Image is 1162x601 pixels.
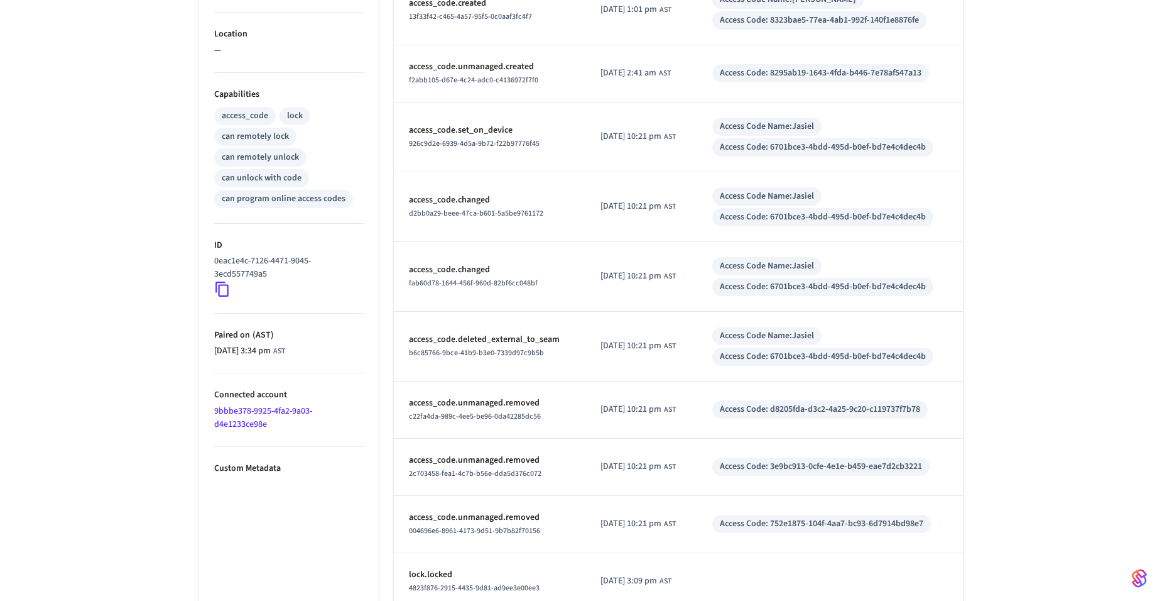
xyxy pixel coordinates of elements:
span: AST [664,201,676,212]
div: America/Santo_Domingo [600,339,676,353]
div: Access Code Name: Jasiel [720,329,814,343]
div: America/Santo_Domingo [214,345,285,358]
div: America/Santo_Domingo [600,3,671,16]
p: access_code.deleted_external_to_seam [409,333,570,346]
span: AST [664,271,676,282]
div: access_code [222,109,268,123]
p: Custom Metadata [214,462,364,475]
p: access_code.changed [409,263,570,277]
span: AST [664,131,676,143]
span: AST [273,346,285,357]
div: America/Santo_Domingo [600,200,676,213]
div: Access Code Name: Jasiel [720,190,814,203]
div: Access Code: 3e9bc913-0cfe-4e1e-b459-eae7d2cb3221 [720,460,922,473]
span: AST [664,519,676,530]
span: b6c85766-9bce-41b9-b3e0-7339d97c9b5b [409,348,544,358]
div: America/Santo_Domingo [600,403,676,416]
span: f2abb105-d67e-4c24-adc0-c4136972f7f0 [409,75,538,85]
span: d2bb0a29-beee-47ca-b601-5a5be9761172 [409,208,543,219]
div: can remotely unlock [222,151,299,164]
p: access_code.unmanaged.removed [409,397,570,410]
img: SeamLogoGradient.69752ec5.svg [1132,568,1147,588]
div: Access Code: 6701bce3-4bdd-495d-b0ef-bd7e4c4dec4b [720,141,926,154]
span: [DATE] 3:34 pm [214,345,271,358]
span: [DATE] 3:09 pm [600,575,657,588]
p: 0eac1e4c-7126-4471-9045-3ecd557749a5 [214,255,359,281]
span: 13f33f42-c465-4a57-95f5-0c0aaf3fc4f7 [409,11,532,22]
div: America/Santo_Domingo [600,460,676,473]
span: [DATE] 10:21 pm [600,130,661,143]
p: Connected account [214,389,364,402]
div: Access Code: 6701bce3-4bdd-495d-b0ef-bd7e4c4dec4b [720,211,926,224]
div: America/Santo_Domingo [600,270,676,283]
span: AST [660,576,671,587]
div: Access Code: 8295ab19-1643-4fda-b446-7e78af547a13 [720,67,921,80]
div: lock [287,109,303,123]
span: AST [664,404,676,416]
span: [DATE] 10:21 pm [600,403,661,416]
div: Access Code: d8205fda-d3c2-4a25-9c20-c119737f7b78 [720,403,920,416]
div: Access Code: 6701bce3-4bdd-495d-b0ef-bd7e4c4dec4b [720,350,926,363]
div: Access Code: 6701bce3-4bdd-495d-b0ef-bd7e4c4dec4b [720,280,926,294]
span: AST [664,341,676,352]
span: 926c9d2e-6939-4d5a-9b72-f22b97776f45 [409,138,540,149]
span: ( AST ) [250,329,274,341]
p: lock.locked [409,568,570,582]
p: access_code.set_on_device [409,124,570,137]
span: 2c703458-fea1-4c7b-b56e-dda5d376c072 [409,468,541,479]
div: America/Santo_Domingo [600,517,676,531]
span: [DATE] 2:41 am [600,67,656,80]
span: AST [664,461,676,473]
div: America/Santo_Domingo [600,130,676,143]
p: access_code.unmanaged.removed [409,511,570,524]
span: 4823f876-2915-4435-9d81-ad9ee3e00ee3 [409,583,540,593]
span: [DATE] 10:21 pm [600,270,661,283]
div: Access Code: 8323bae5-77ea-4ab1-992f-140f1e8876fe [720,14,919,27]
span: [DATE] 10:21 pm [600,460,661,473]
div: Access Code Name: Jasiel [720,260,814,273]
span: [DATE] 10:21 pm [600,339,661,353]
div: can unlock with code [222,172,301,185]
span: c22fa4da-989c-4ee5-be96-0da42285dc56 [409,411,541,422]
div: Access Code: 752e1875-104f-4aa7-bc93-6d7914bd98e7 [720,517,923,531]
p: access_code.changed [409,194,570,207]
span: [DATE] 1:01 pm [600,3,657,16]
p: access_code.unmanaged.created [409,60,570,74]
div: Access Code Name: Jasiel [720,120,814,133]
div: can remotely lock [222,130,289,143]
p: Capabilities [214,88,364,101]
div: America/Santo_Domingo [600,575,671,588]
span: AST [660,4,671,16]
p: Location [214,28,364,41]
div: can program online access codes [222,192,345,206]
span: [DATE] 10:21 pm [600,517,661,531]
p: ID [214,239,364,252]
span: fab60d78-1644-456f-960d-82bf6cc048bf [409,278,538,289]
div: America/Santo_Domingo [600,67,671,80]
a: 9bbbe378-9925-4fa2-9a03-d4e1233ce98e [214,405,312,431]
p: access_code.unmanaged.removed [409,454,570,467]
span: 004696e6-8961-4173-9d51-9b7b82f70156 [409,526,540,536]
p: Paired on [214,329,364,342]
span: [DATE] 10:21 pm [600,200,661,213]
p: — [214,44,364,57]
span: AST [659,68,671,79]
